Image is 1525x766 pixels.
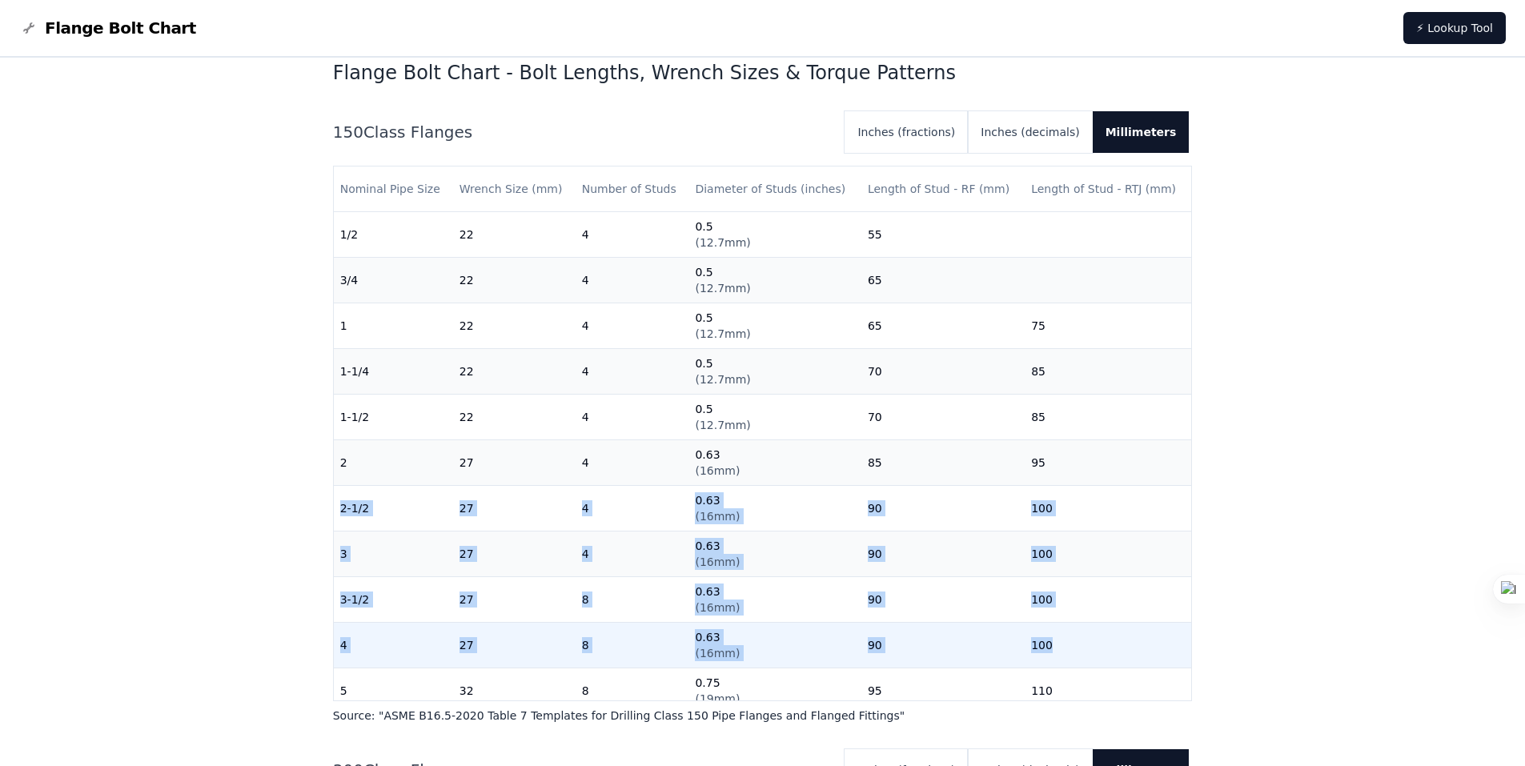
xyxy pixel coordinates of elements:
td: 70 [861,349,1025,395]
td: 4 [576,212,689,258]
td: 4 [576,258,689,303]
span: ( 16mm ) [695,647,740,660]
img: Flange Bolt Chart Logo [19,18,38,38]
span: ( 19mm ) [695,692,740,705]
td: 2-1/2 [334,486,453,531]
td: 95 [861,668,1025,714]
td: 0.63 [688,623,861,668]
td: 55 [861,212,1025,258]
td: 2 [334,440,453,486]
h2: 150 Class Flanges [333,121,833,143]
td: 65 [861,258,1025,303]
td: 95 [1025,440,1191,486]
td: 22 [453,395,576,440]
td: 1 [334,303,453,349]
td: 0.75 [688,668,861,714]
td: 4 [576,486,689,531]
td: 1/2 [334,212,453,258]
th: Diameter of Studs (inches) [688,166,861,212]
th: Wrench Size (mm) [453,166,576,212]
th: Length of Stud - RF (mm) [861,166,1025,212]
td: 22 [453,212,576,258]
td: 27 [453,486,576,531]
td: 90 [861,531,1025,577]
td: 8 [576,577,689,623]
td: 100 [1025,531,1191,577]
td: 22 [453,258,576,303]
td: 22 [453,349,576,395]
td: 4 [576,395,689,440]
td: 85 [1025,349,1191,395]
td: 70 [861,395,1025,440]
button: Millimeters [1093,111,1190,153]
td: 0.5 [688,303,861,349]
td: 0.63 [688,486,861,531]
td: 3/4 [334,258,453,303]
td: 100 [1025,577,1191,623]
td: 3-1/2 [334,577,453,623]
td: 75 [1025,303,1191,349]
td: 4 [576,303,689,349]
td: 22 [453,303,576,349]
span: ( 12.7mm ) [695,327,750,340]
td: 5 [334,668,453,714]
td: 1-1/4 [334,349,453,395]
h1: Flange Bolt Chart - Bolt Lengths, Wrench Sizes & Torque Patterns [333,60,1193,86]
span: ( 12.7mm ) [695,282,750,295]
td: 110 [1025,668,1191,714]
td: 8 [576,623,689,668]
td: 90 [861,486,1025,531]
td: 4 [334,623,453,668]
th: Length of Stud - RTJ (mm) [1025,166,1191,212]
td: 27 [453,577,576,623]
span: ( 16mm ) [695,601,740,614]
th: Nominal Pipe Size [334,166,453,212]
td: 4 [576,349,689,395]
span: ( 16mm ) [695,510,740,523]
td: 100 [1025,486,1191,531]
span: ( 16mm ) [695,464,740,477]
td: 0.63 [688,531,861,577]
td: 1-1/2 [334,395,453,440]
td: 90 [861,623,1025,668]
td: 100 [1025,623,1191,668]
td: 27 [453,440,576,486]
p: Source: " ASME B16.5-2020 Table 7 Templates for Drilling Class 150 Pipe Flanges and Flanged Fitti... [333,708,1193,724]
button: Inches (decimals) [968,111,1092,153]
td: 0.5 [688,349,861,395]
td: 0.63 [688,577,861,623]
button: Inches (fractions) [845,111,968,153]
td: 0.63 [688,440,861,486]
a: Flange Bolt Chart LogoFlange Bolt Chart [19,17,196,39]
td: 32 [453,668,576,714]
td: 65 [861,303,1025,349]
span: ( 12.7mm ) [695,236,750,249]
span: Flange Bolt Chart [45,17,196,39]
span: ( 12.7mm ) [695,373,750,386]
td: 3 [334,531,453,577]
th: Number of Studs [576,166,689,212]
td: 27 [453,531,576,577]
td: 4 [576,440,689,486]
td: 90 [861,577,1025,623]
td: 85 [1025,395,1191,440]
td: 27 [453,623,576,668]
td: 4 [576,531,689,577]
td: 0.5 [688,212,861,258]
td: 0.5 [688,395,861,440]
td: 85 [861,440,1025,486]
td: 8 [576,668,689,714]
span: ( 12.7mm ) [695,419,750,431]
td: 0.5 [688,258,861,303]
span: ( 16mm ) [695,555,740,568]
a: ⚡ Lookup Tool [1403,12,1506,44]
